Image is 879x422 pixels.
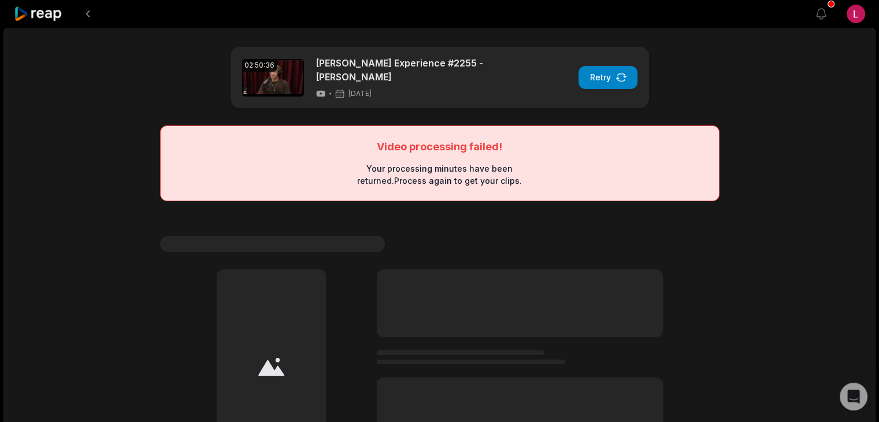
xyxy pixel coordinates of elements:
div: Video processing failed! [377,140,502,153]
div: Your processing minutes have been returned. Process again to get your clips. [355,162,524,187]
a: [PERSON_NAME] Experience #2255 - [PERSON_NAME] [316,56,515,84]
button: Retry [578,66,637,89]
span: #1 Lorem ipsum dolor sit amet consecteturs [160,236,385,252]
div: Open Intercom Messenger [840,383,867,410]
span: [DATE] [348,89,372,98]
